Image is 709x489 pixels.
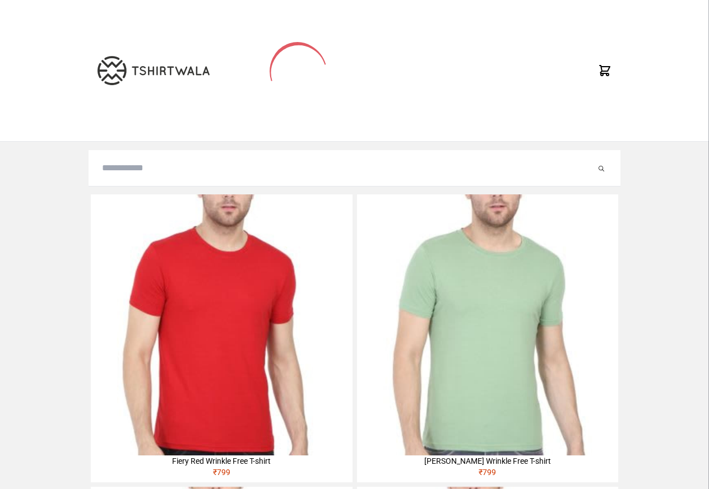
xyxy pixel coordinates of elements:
img: 4M6A2211-320x320.jpg [357,194,618,455]
div: ₹ 799 [91,467,352,482]
button: Submit your search query. [596,161,607,175]
div: Fiery Red Wrinkle Free T-shirt [91,455,352,467]
img: 4M6A2225-320x320.jpg [91,194,352,455]
img: TW-LOGO-400-104.png [98,56,210,85]
a: [PERSON_NAME] Wrinkle Free T-shirt₹799 [357,194,618,482]
a: Fiery Red Wrinkle Free T-shirt₹799 [91,194,352,482]
div: [PERSON_NAME] Wrinkle Free T-shirt [357,455,618,467]
div: ₹ 799 [357,467,618,482]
